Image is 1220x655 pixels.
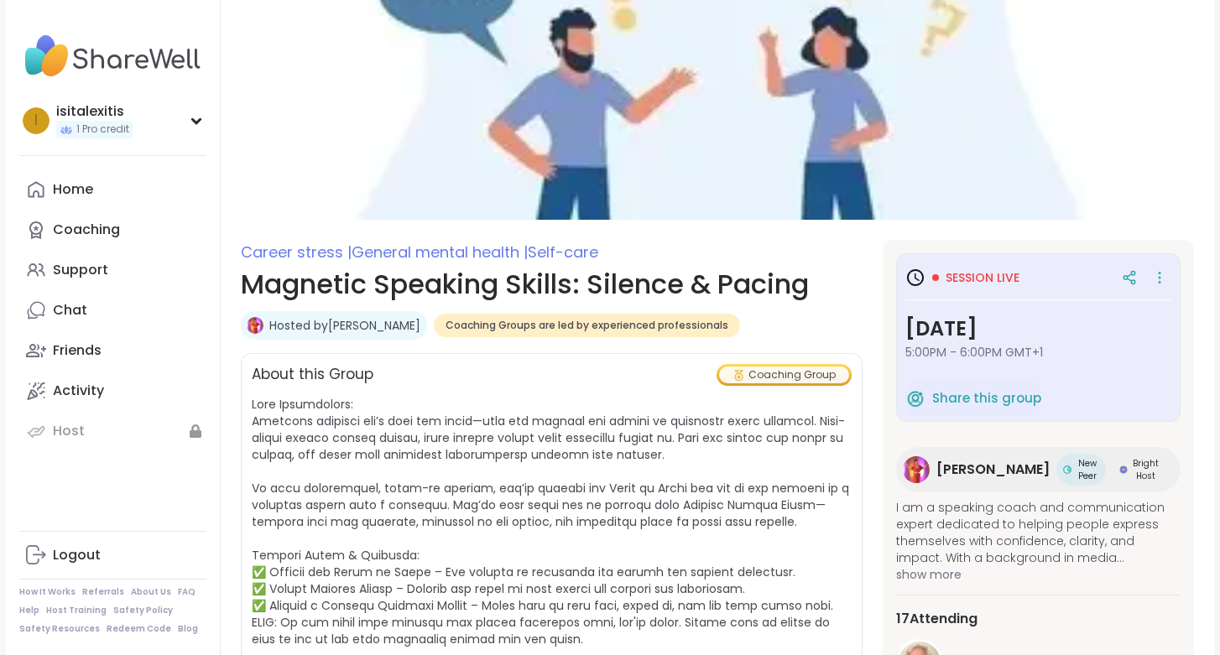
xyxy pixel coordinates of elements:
img: ShareWell Logomark [905,388,925,408]
span: 5:00PM - 6:00PM GMT+1 [905,344,1171,361]
span: [PERSON_NAME] [936,460,1050,480]
a: Coaching [19,210,206,250]
a: How It Works [19,586,76,598]
a: Help [19,605,39,616]
a: Blog [178,623,198,635]
a: Logout [19,535,206,575]
a: Safety Policy [113,605,173,616]
a: Redeem Code [107,623,171,635]
button: Share this group [905,381,1041,416]
a: Referrals [82,586,124,598]
a: Chat [19,290,206,330]
h2: About this Group [252,364,373,386]
span: i [34,110,38,132]
img: Bright Host [1119,465,1128,474]
span: Share this group [932,389,1041,408]
a: Friends [19,330,206,371]
div: Friends [53,341,102,360]
div: Coaching Group [719,366,849,383]
span: Bright Host [1131,457,1160,482]
img: Lisa_LaCroix [247,317,263,334]
span: Career stress | [241,242,352,263]
span: Self-care [528,242,598,263]
div: Host [53,422,85,440]
a: Host [19,411,206,451]
a: Hosted by[PERSON_NAME] [269,317,420,334]
h1: Magnetic Speaking Skills: Silence & Pacing [241,264,863,304]
span: General mental health | [352,242,528,263]
div: Activity [53,382,104,400]
a: About Us [131,586,171,598]
div: Coaching [53,221,120,239]
a: Host Training [46,605,107,616]
span: show more [896,566,1181,583]
span: Coaching Groups are led by experienced professionals [446,319,728,332]
a: FAQ [178,586,196,598]
h3: [DATE] [905,314,1171,344]
img: ShareWell Nav Logo [19,27,206,86]
a: Activity [19,371,206,411]
img: New Peer [1063,465,1071,474]
div: Chat [53,301,87,320]
span: 17 Attending [896,609,978,629]
div: Home [53,180,93,199]
div: isitalexitis [56,102,133,121]
a: Lisa_LaCroix[PERSON_NAME]New PeerNew PeerBright HostBright Host [896,447,1181,492]
a: Home [19,169,206,210]
span: 1 Pro credit [76,122,129,137]
a: Safety Resources [19,623,100,635]
span: Session live [946,269,1019,286]
span: I am a speaking coach and communication expert dedicated to helping people express themselves wit... [896,499,1181,566]
a: Support [19,250,206,290]
div: Logout [53,546,101,564]
div: Support [53,261,108,279]
img: Lisa_LaCroix [903,456,930,483]
span: New Peer [1075,457,1098,482]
